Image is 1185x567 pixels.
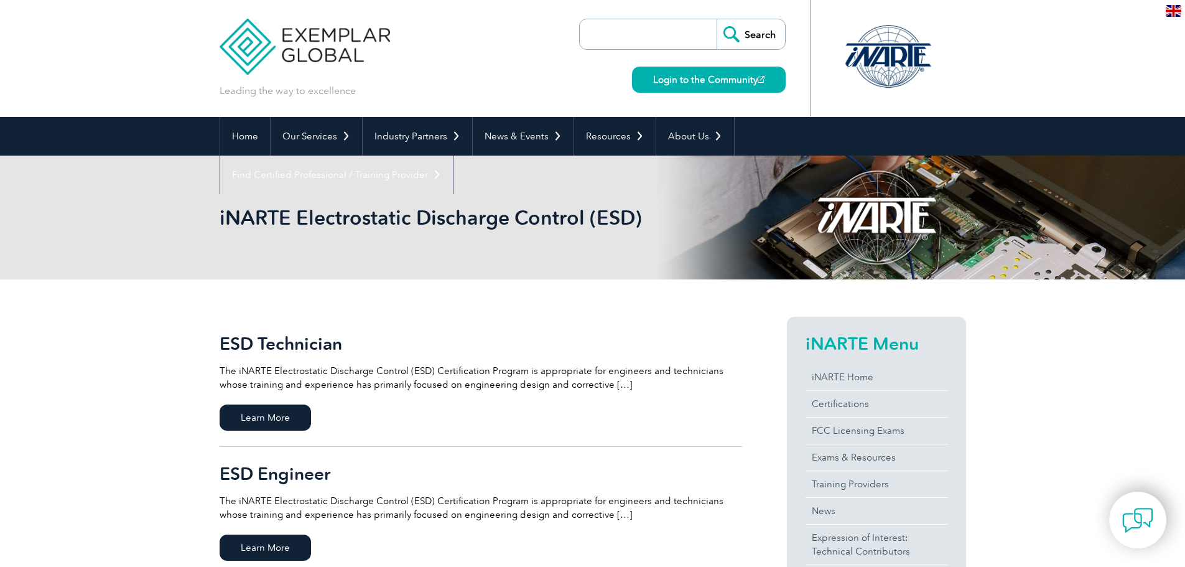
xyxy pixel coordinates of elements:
a: News [806,498,947,524]
h2: iNARTE Menu [806,334,947,354]
a: Certifications [806,391,947,417]
a: Our Services [271,117,362,156]
a: News & Events [473,117,574,156]
p: The iNARTE Electrostatic Discharge Control (ESD) Certification Program is appropriate for enginee... [220,494,742,522]
a: iNARTE Home [806,364,947,390]
a: Training Providers [806,471,947,497]
a: Resources [574,117,656,156]
a: Find Certified Professional / Training Provider [220,156,453,194]
a: ESD Technician The iNARTE Electrostatic Discharge Control (ESD) Certification Program is appropri... [220,317,742,447]
h1: iNARTE Electrostatic Discharge Control (ESD) [220,205,697,230]
h2: ESD Technician [220,334,742,354]
a: About Us [656,117,734,156]
input: Search [717,19,785,49]
span: Learn More [220,535,311,561]
img: open_square.png [758,76,764,83]
img: contact-chat.png [1122,505,1153,536]
img: en [1166,5,1181,17]
a: Industry Partners [363,117,472,156]
h2: ESD Engineer [220,464,742,484]
p: The iNARTE Electrostatic Discharge Control (ESD) Certification Program is appropriate for enginee... [220,364,742,391]
a: Login to the Community [632,67,786,93]
a: FCC Licensing Exams [806,418,947,444]
p: Leading the way to excellence [220,84,356,98]
a: Exams & Resources [806,444,947,471]
a: Home [220,117,270,156]
span: Learn More [220,405,311,431]
a: Expression of Interest:Technical Contributors [806,525,947,565]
